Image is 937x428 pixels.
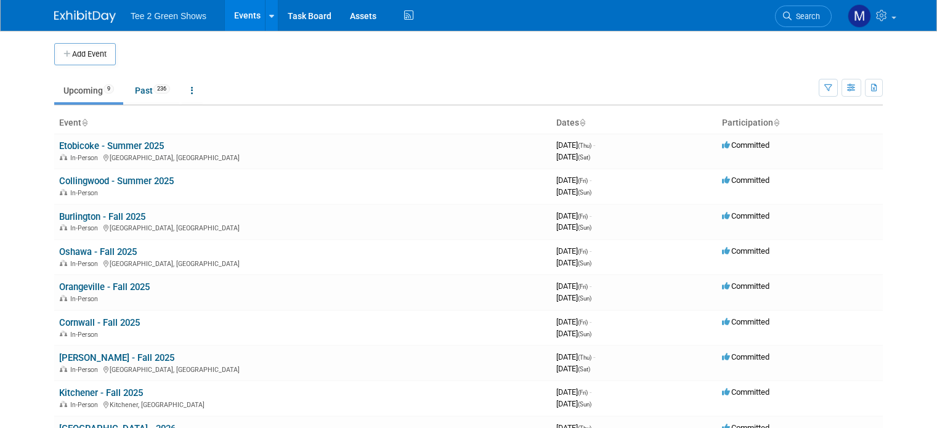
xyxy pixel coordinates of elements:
span: In-Person [70,154,102,162]
img: In-Person Event [60,331,67,337]
span: 236 [153,84,170,94]
span: (Fri) [578,213,588,220]
a: [PERSON_NAME] - Fall 2025 [59,352,174,363]
a: Search [775,6,832,27]
span: - [590,317,591,326]
span: (Sun) [578,189,591,196]
a: Sort by Start Date [579,118,585,127]
span: In-Person [70,224,102,232]
span: - [593,140,595,150]
span: - [590,176,591,185]
span: Committed [722,317,769,326]
span: [DATE] [556,152,590,161]
span: 9 [103,84,114,94]
div: Kitchener, [GEOGRAPHIC_DATA] [59,399,546,409]
span: [DATE] [556,293,591,302]
img: In-Person Event [60,154,67,160]
span: In-Person [70,189,102,197]
a: Past236 [126,79,179,102]
span: [DATE] [556,281,591,291]
button: Add Event [54,43,116,65]
span: - [590,246,591,256]
span: In-Person [70,366,102,374]
img: In-Person Event [60,260,67,266]
span: [DATE] [556,317,591,326]
img: In-Person Event [60,401,67,407]
a: Oshawa - Fall 2025 [59,246,137,257]
span: Committed [722,281,769,291]
a: Burlington - Fall 2025 [59,211,145,222]
div: [GEOGRAPHIC_DATA], [GEOGRAPHIC_DATA] [59,222,546,232]
span: Search [792,12,820,21]
span: Tee 2 Green Shows [131,11,206,21]
span: - [590,387,591,397]
a: Kitchener - Fall 2025 [59,387,143,398]
span: (Fri) [578,177,588,184]
span: (Sun) [578,224,591,231]
span: (Thu) [578,142,591,149]
span: (Sun) [578,295,591,302]
span: [DATE] [556,387,591,397]
span: In-Person [70,331,102,339]
span: - [593,352,595,361]
img: In-Person Event [60,189,67,195]
span: [DATE] [556,329,591,338]
span: [DATE] [556,187,591,196]
img: ExhibitDay [54,10,116,23]
th: Dates [551,113,717,134]
img: In-Person Event [60,366,67,372]
span: (Fri) [578,389,588,396]
div: [GEOGRAPHIC_DATA], [GEOGRAPHIC_DATA] [59,152,546,162]
span: - [590,211,591,220]
span: In-Person [70,295,102,303]
span: [DATE] [556,140,595,150]
span: (Sat) [578,154,590,161]
a: Upcoming9 [54,79,123,102]
span: (Fri) [578,283,588,290]
span: (Sat) [578,366,590,373]
span: (Fri) [578,319,588,326]
a: Orangeville - Fall 2025 [59,281,150,293]
div: [GEOGRAPHIC_DATA], [GEOGRAPHIC_DATA] [59,258,546,268]
img: In-Person Event [60,295,67,301]
span: [DATE] [556,176,591,185]
div: [GEOGRAPHIC_DATA], [GEOGRAPHIC_DATA] [59,364,546,374]
th: Participation [717,113,883,134]
img: In-Person Event [60,224,67,230]
span: [DATE] [556,211,591,220]
span: In-Person [70,260,102,268]
span: [DATE] [556,222,591,232]
span: In-Person [70,401,102,409]
span: [DATE] [556,352,595,361]
span: (Sun) [578,401,591,408]
span: Committed [722,246,769,256]
a: Cornwall - Fall 2025 [59,317,140,328]
span: [DATE] [556,246,591,256]
span: Committed [722,140,769,150]
span: Committed [722,387,769,397]
span: (Sun) [578,331,591,337]
span: Committed [722,352,769,361]
span: (Sun) [578,260,591,267]
span: [DATE] [556,399,591,408]
span: [DATE] [556,364,590,373]
span: - [590,281,591,291]
th: Event [54,113,551,134]
span: (Fri) [578,248,588,255]
a: Collingwood - Summer 2025 [59,176,174,187]
span: (Thu) [578,354,591,361]
span: Committed [722,211,769,220]
a: Sort by Participation Type [773,118,779,127]
a: Sort by Event Name [81,118,87,127]
img: Michael Kruger [848,4,871,28]
span: Committed [722,176,769,185]
a: Etobicoke - Summer 2025 [59,140,164,151]
span: [DATE] [556,258,591,267]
